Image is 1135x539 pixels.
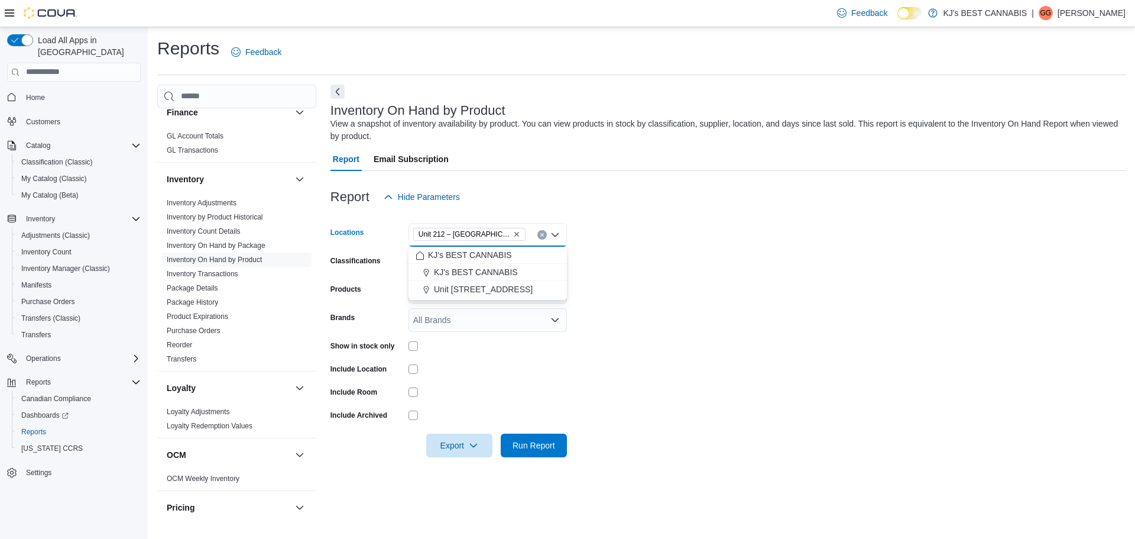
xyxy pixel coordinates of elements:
[157,472,316,490] div: OCM
[21,465,141,480] span: Settings
[330,341,395,351] label: Show in stock only
[12,407,145,424] a: Dashboards
[26,214,55,224] span: Inventory
[245,46,281,58] span: Feedback
[21,280,51,290] span: Manifests
[17,245,141,259] span: Inventory Count
[167,327,220,335] a: Purchase Orders
[167,502,194,514] h3: Pricing
[17,262,141,276] span: Inventory Manager (Classic)
[167,449,290,461] button: OCM
[21,212,141,226] span: Inventory
[17,441,87,456] a: [US_STATE] CCRS
[330,228,364,237] label: Locations
[226,40,286,64] a: Feedback
[21,115,65,129] a: Customers
[434,266,518,278] span: KJ's BEST CANNABIS
[157,129,316,162] div: Finance
[550,315,560,325] button: Open list of options
[167,354,196,364] span: Transfers
[167,227,241,235] a: Inventory Count Details
[17,441,141,456] span: Washington CCRS
[12,227,145,244] button: Adjustments (Classic)
[2,350,145,367] button: Operations
[330,118,1120,143] div: View a snapshot of inventory availability by product. You can view products in stock by classific...
[293,105,307,120] button: Finance
[17,228,95,243] a: Adjustments (Classic)
[12,310,145,327] button: Transfers (Classic)
[167,131,223,141] span: GL Account Totals
[26,354,61,363] span: Operations
[17,295,141,309] span: Purchase Orders
[167,213,263,221] a: Inventory by Product Historical
[21,91,50,105] a: Home
[167,173,290,185] button: Inventory
[26,377,51,387] span: Reports
[167,212,263,222] span: Inventory by Product Historical
[17,278,141,292] span: Manifests
[12,244,145,260] button: Inventory Count
[17,425,51,439] a: Reports
[398,191,460,203] span: Hide Parameters
[17,278,56,292] a: Manifests
[26,117,60,127] span: Customers
[428,249,512,261] span: KJ's BEST CANNABIS
[167,475,239,483] a: OCM Weekly Inventory
[24,7,77,19] img: Cova
[167,255,262,264] span: Inventory On Hand by Product
[1040,6,1052,20] span: GG
[21,351,66,366] button: Operations
[293,381,307,395] button: Loyalty
[167,283,218,293] span: Package Details
[513,440,555,451] span: Run Report
[12,154,145,170] button: Classification (Classic)
[21,444,83,453] span: [US_STATE] CCRS
[12,424,145,440] button: Reports
[17,408,73,422] a: Dashboards
[17,228,141,243] span: Adjustments (Classic)
[330,313,355,322] label: Brands
[513,231,520,238] button: Remove Unit 212 – 32530 Lougheed Highway from selection in this group
[330,411,387,420] label: Include Archived
[12,327,145,343] button: Transfers
[17,188,141,202] span: My Catalog (Beta)
[21,466,56,480] a: Settings
[293,448,307,462] button: OCM
[26,141,50,150] span: Catalog
[21,114,141,129] span: Customers
[2,113,145,130] button: Customers
[2,89,145,106] button: Home
[157,37,219,60] h1: Reports
[408,247,567,264] button: KJ's BEST CANNABIS
[550,230,560,240] button: Close list of options
[21,411,69,420] span: Dashboards
[2,137,145,154] button: Catalog
[21,394,91,404] span: Canadian Compliance
[943,6,1027,20] p: KJ's BEST CANNABIS
[408,281,567,298] button: Unit [STREET_ADDRESS]
[374,147,449,171] span: Email Subscription
[167,312,228,321] span: Product Expirations
[167,408,230,416] a: Loyalty Adjustments
[167,421,252,431] span: Loyalty Redemption Values
[21,138,55,153] button: Catalog
[167,146,218,154] a: GL Transactions
[167,298,218,307] span: Package History
[167,269,238,279] span: Inventory Transactions
[167,227,241,236] span: Inventory Count Details
[21,314,80,323] span: Transfers (Classic)
[167,173,204,185] h3: Inventory
[167,502,290,514] button: Pricing
[17,245,76,259] a: Inventory Count
[433,434,485,457] span: Export
[21,90,141,105] span: Home
[2,464,145,481] button: Settings
[17,188,83,202] a: My Catalog (Beta)
[17,172,141,186] span: My Catalog (Classic)
[167,106,198,118] h3: Finance
[21,157,93,167] span: Classification (Classic)
[12,170,145,187] button: My Catalog (Classic)
[17,155,141,169] span: Classification (Classic)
